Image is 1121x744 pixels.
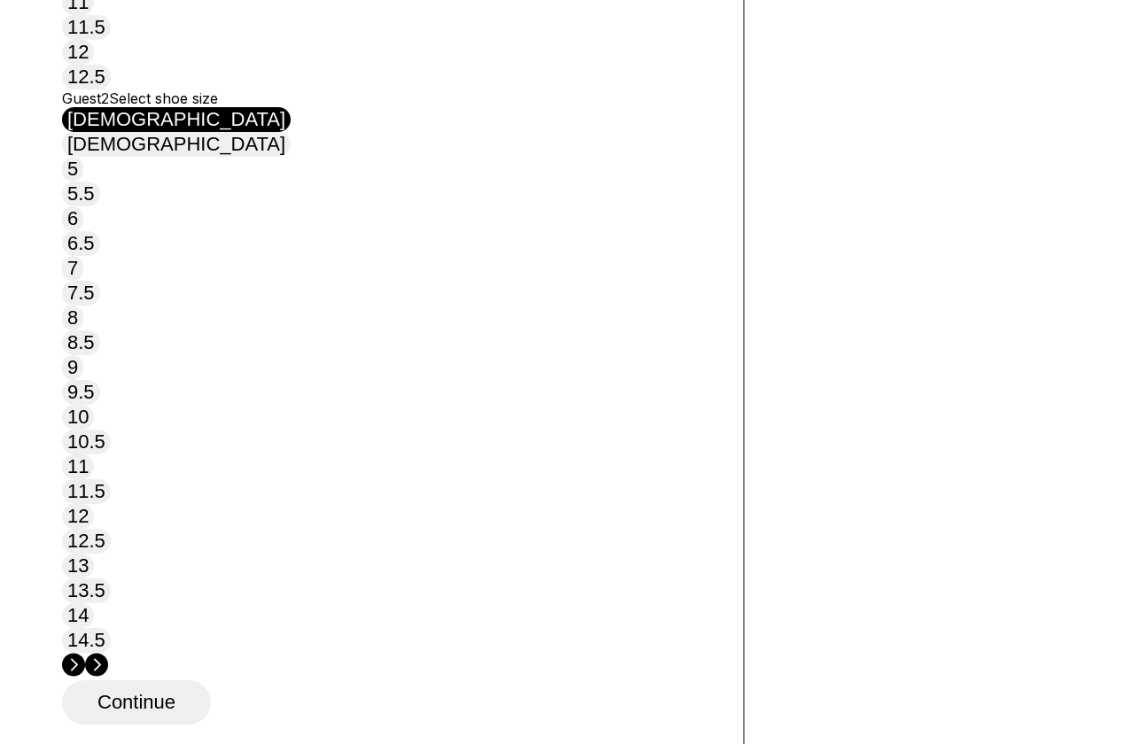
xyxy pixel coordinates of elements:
[62,603,94,628] button: 14
[62,65,111,89] button: 12.5
[62,479,111,504] button: 11.5
[62,628,111,653] button: 14.5
[109,89,218,107] label: Select shoe size
[62,430,111,454] button: 10.5
[62,578,111,603] button: 13.5
[62,40,94,65] button: 12
[62,330,100,355] button: 8.5
[62,405,94,430] button: 10
[62,157,83,182] button: 5
[62,454,94,479] button: 11
[62,206,83,231] button: 6
[62,132,291,157] button: [DEMOGRAPHIC_DATA]
[62,529,111,554] button: 12.5
[62,281,100,306] button: 7.5
[62,680,211,725] button: Continue
[62,15,111,40] button: 11.5
[62,89,109,107] label: Guest 2
[62,504,94,529] button: 12
[62,554,94,578] button: 13
[62,182,100,206] button: 5.5
[62,231,100,256] button: 6.5
[62,380,100,405] button: 9.5
[62,306,83,330] button: 8
[62,355,83,380] button: 9
[62,256,83,281] button: 7
[62,107,291,132] button: [DEMOGRAPHIC_DATA]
